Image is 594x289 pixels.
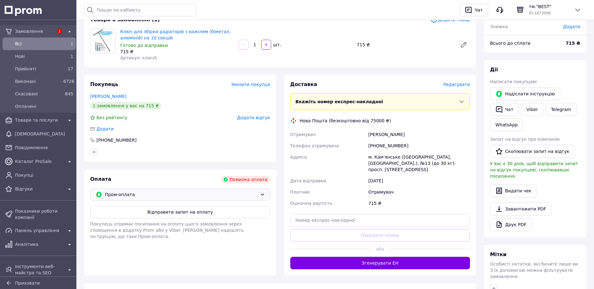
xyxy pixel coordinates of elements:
span: Без рейтингу [96,115,127,120]
span: Додати [563,24,580,29]
span: Панель управління [15,227,63,234]
span: Покупець отримає посилання на оплату цього замовлення через сповіщення в додатку Prom або у Viber... [90,221,244,239]
span: Аналітика [15,241,63,247]
span: Нові [15,53,61,59]
span: Особисті нотатки, які бачите лише ви. З їх допомогою можна фільтрувати замовлення [490,261,579,279]
span: Редагувати [443,82,470,87]
div: [PHONE_NUMBER] [367,140,471,151]
div: 715 ₴ [367,198,471,209]
span: Покупці [15,172,73,178]
span: 845 [65,91,73,96]
span: Дата відправки [290,178,326,183]
span: Оплачені [15,103,73,109]
span: Покупець [90,81,118,87]
span: Всi [15,41,61,47]
a: [PERSON_NAME] [90,94,127,99]
span: Вкажіть номер експрес-накладної [296,99,383,104]
span: Повідомлення [15,144,73,151]
input: Номер експрес-накладної [290,214,470,226]
span: Виконані [15,78,61,84]
span: Додати відгук [237,115,270,120]
button: Чат [490,103,519,116]
a: Ключ для збірки радіаторів з важілем (біметал, алюміній) на 10 секцій [120,29,231,40]
b: 715 ₴ [566,41,580,46]
span: 17 [68,66,73,71]
button: Згенерувати ЕН [290,257,470,269]
span: 1 [70,54,73,59]
a: Telegram [546,103,576,116]
span: Доставка [290,81,318,87]
span: Скасовані [15,91,61,97]
span: Всього до сплати [490,41,530,46]
a: Друк PDF [490,218,532,231]
span: Інструменти веб-майстра та SEO [15,263,63,276]
span: 1 [57,28,62,34]
span: Замовлення [15,28,53,34]
div: [PERSON_NAME] [367,129,471,140]
span: Оплата [90,176,111,182]
div: Помилка оплати [221,176,270,183]
span: Написати покупцеві [490,79,537,84]
span: [DEMOGRAPHIC_DATA] [15,131,73,137]
div: шт. [272,42,282,48]
a: Завантажити PDF [490,202,551,215]
span: Знижка [490,24,508,29]
span: Отримувач [290,132,316,137]
div: 715 ₴ [354,40,455,49]
div: 715 ₴ [120,48,234,55]
span: Запит на відгук про компанію [490,137,560,142]
input: Пошук по кабінету [84,4,197,16]
div: [DATE] [367,175,471,186]
div: Чат [473,5,484,15]
div: Нова Пошта (безкоштовно від 75000 ₴) [298,118,393,124]
span: тм."BEST" [529,3,569,10]
span: Артикул: ключ5 [120,55,157,60]
div: [PHONE_NUMBER] [96,137,137,143]
span: Дії [490,67,498,73]
span: Відгуки [15,186,63,192]
span: У вас є 30 днів, щоб відправити запит на відгук покупцеві, скопіювавши посилання. [490,161,578,179]
div: Отримувач [367,186,471,198]
span: ID: 1873996 [529,11,551,15]
span: 6726 [63,79,75,84]
span: Приховати [15,281,40,286]
span: Каталог ProSale [15,158,63,165]
span: Оціночна вартість [290,201,332,206]
div: м. Кам'янське ([GEOGRAPHIC_DATA], [GEOGRAPHIC_DATA].), №13 (до 30 кг): просп. [STREET_ADDRESS] [367,151,471,175]
button: Чат [459,4,488,16]
span: Платник [290,190,310,195]
button: Надіслати інструкцію [490,87,560,100]
a: Viber [521,103,543,116]
a: Редагувати [457,38,470,51]
span: Телефон отримувача [290,143,339,148]
span: Товари та послуги [15,117,63,123]
span: Готово до відправки [120,43,168,48]
span: 1 [70,41,73,46]
span: Змінити покупця [231,82,270,87]
div: 1 замовлення у вас на 715 ₴ [90,102,161,109]
span: Прийняті [15,66,61,72]
button: Видати чек [490,184,537,197]
span: Додати [96,126,114,131]
span: або [371,246,389,252]
a: WhatsApp [490,119,523,131]
span: Показники роботи компанії [15,208,73,221]
button: Скопіювати запит на відгук [490,145,575,158]
button: Відправити запит на оплату [90,206,270,218]
span: Адреса [290,155,307,160]
img: Ключ для збірки радіаторів з важілем (біметал, алюміній) на 10 секцій [93,29,113,53]
span: Мітки [490,251,507,257]
span: Пром-оплата [105,191,257,198]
